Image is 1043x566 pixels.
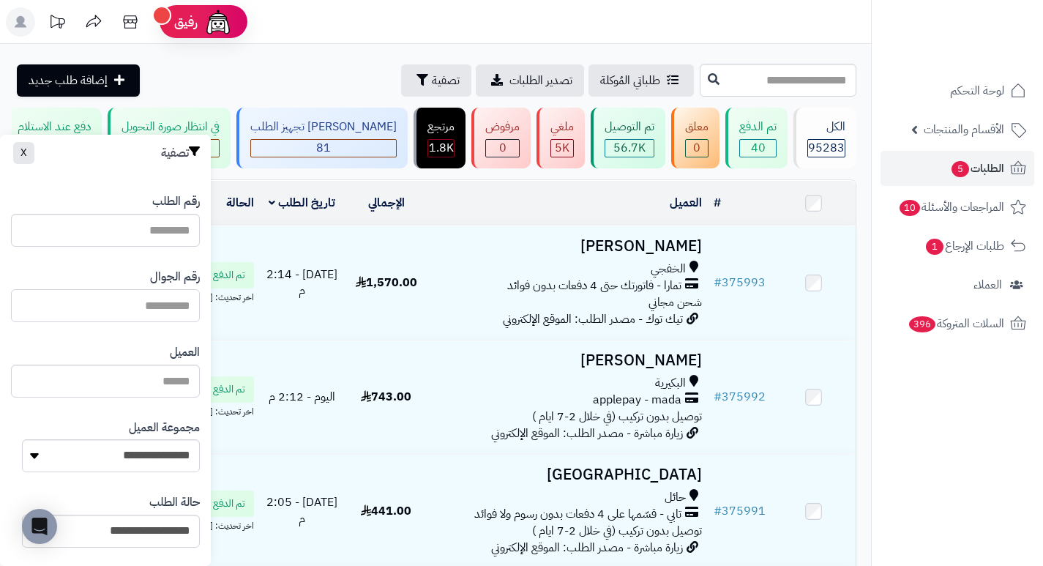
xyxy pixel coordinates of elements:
span: # [714,388,722,406]
span: تم الدفع [213,382,245,397]
span: 5 [951,160,970,178]
div: 40 [740,140,776,157]
span: 0 [499,139,506,157]
div: معلق [685,119,709,135]
div: دفع عند الاستلام [18,119,91,135]
label: رقم الجوال [150,269,200,286]
span: # [714,502,722,520]
img: logo-2.png [943,11,1029,42]
span: طلباتي المُوكلة [600,72,660,89]
a: إضافة طلب جديد [17,64,140,97]
span: الأقسام والمنتجات [924,119,1004,140]
div: 56707 [605,140,654,157]
div: 0 [686,140,708,157]
h3: [PERSON_NAME] [434,238,702,255]
span: السلات المتروكة [908,313,1004,334]
a: تصدير الطلبات [476,64,584,97]
span: تابي - قسّمها على 4 دفعات بدون رسوم ولا فوائد [474,506,681,523]
span: إضافة طلب جديد [29,72,108,89]
span: X [20,145,27,160]
div: تم الدفع [739,119,777,135]
a: طلبات الإرجاع1 [881,228,1034,264]
span: البكيرية [655,375,686,392]
a: لوحة التحكم [881,73,1034,108]
button: تصفية [401,64,471,97]
div: مرفوض [485,119,520,135]
a: في انتظار صورة التحويل 0 [105,108,233,168]
span: المراجعات والأسئلة [898,197,1004,217]
span: تصفية [432,72,460,89]
span: 743.00 [361,388,411,406]
span: طلبات الإرجاع [924,236,1004,256]
button: X [13,142,34,164]
span: 40 [751,139,766,157]
span: الطلبات [950,158,1004,179]
div: مرتجع [427,119,455,135]
div: Open Intercom Messenger [22,509,57,544]
a: العميل [670,194,702,212]
span: 396 [908,316,937,333]
div: ملغي [550,119,574,135]
h3: تصفية [161,146,200,160]
label: العميل [170,344,200,361]
span: 81 [316,139,331,157]
a: المراجعات والأسئلة10 [881,190,1034,225]
span: الخفجي [651,261,686,278]
a: مرتجع 1.8K [411,108,468,168]
div: 81 [251,140,396,157]
span: 1.8K [429,139,454,157]
span: لوحة التحكم [950,81,1004,101]
span: # [714,274,722,291]
div: 4978 [551,140,573,157]
div: الكل [807,119,845,135]
a: تم الدفع 40 [722,108,790,168]
span: 441.00 [361,502,411,520]
a: #375993 [714,274,766,291]
a: #375992 [714,388,766,406]
span: حائل [665,489,686,506]
h3: [PERSON_NAME] [434,352,702,369]
a: تحديثات المنصة [39,7,75,40]
span: اليوم - 2:12 م [269,388,335,406]
label: رقم الطلب [152,193,200,210]
span: 56.7K [613,139,646,157]
span: توصيل بدون تركيب (في خلال 2-7 ايام ) [532,522,702,540]
a: الطلبات5 [881,151,1034,186]
span: تم الدفع [213,268,245,283]
div: [PERSON_NAME] تجهيز الطلب [250,119,397,135]
span: شحن مجاني [648,294,702,311]
span: زيارة مباشرة - مصدر الطلب: الموقع الإلكتروني [491,425,683,442]
a: الإجمالي [368,194,405,212]
a: تم التوصيل 56.7K [588,108,668,168]
span: تصدير الطلبات [509,72,572,89]
span: 1,570.00 [356,274,417,291]
img: ai-face.png [203,7,233,37]
a: ملغي 5K [534,108,588,168]
label: مجموعة العميل [129,420,200,436]
h3: [GEOGRAPHIC_DATA] [434,466,702,483]
a: طلباتي المُوكلة [588,64,694,97]
a: # [714,194,721,212]
span: [DATE] - 2:14 م [266,266,337,300]
a: #375991 [714,502,766,520]
a: السلات المتروكة396 [881,306,1034,341]
span: تم الدفع [213,496,245,511]
span: 10 [899,199,921,217]
span: توصيل بدون تركيب (في خلال 2-7 ايام ) [532,408,702,425]
div: 0 [486,140,519,157]
div: في انتظار صورة التحويل [122,119,220,135]
span: 95283 [808,139,845,157]
span: 5K [555,139,569,157]
a: تاريخ الطلب [269,194,335,212]
a: العملاء [881,267,1034,302]
a: الكل95283 [790,108,859,168]
a: الحالة [226,194,254,212]
span: [DATE] - 2:05 م [266,494,337,528]
div: 1813 [428,140,454,157]
span: زيارة مباشرة - مصدر الطلب: الموقع الإلكتروني [491,539,683,556]
a: معلق 0 [668,108,722,168]
div: تم التوصيل [605,119,654,135]
a: [PERSON_NAME] تجهيز الطلب 81 [233,108,411,168]
a: مرفوض 0 [468,108,534,168]
span: تمارا - فاتورتك حتى 4 دفعات بدون فوائد [507,278,681,294]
